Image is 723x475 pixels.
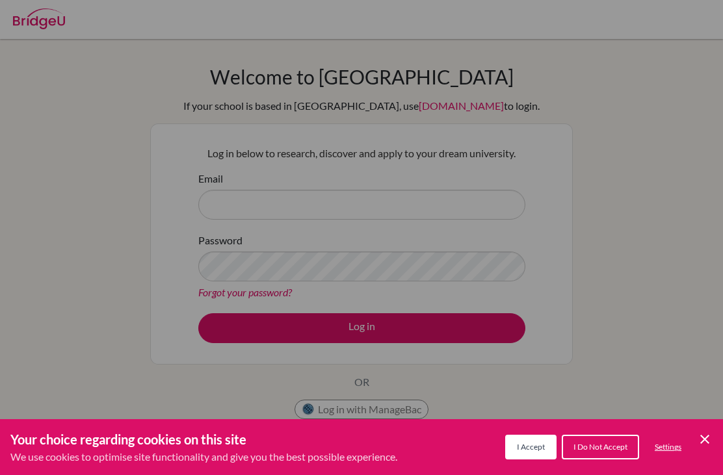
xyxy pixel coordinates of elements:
h3: Your choice regarding cookies on this site [10,430,397,449]
button: Settings [644,436,692,458]
p: We use cookies to optimise site functionality and give you the best possible experience. [10,449,397,465]
button: I Do Not Accept [562,435,639,459]
span: Settings [655,442,681,452]
button: Save and close [697,431,713,447]
span: I Accept [517,442,545,452]
span: I Do Not Accept [573,442,627,452]
button: I Accept [505,435,557,459]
